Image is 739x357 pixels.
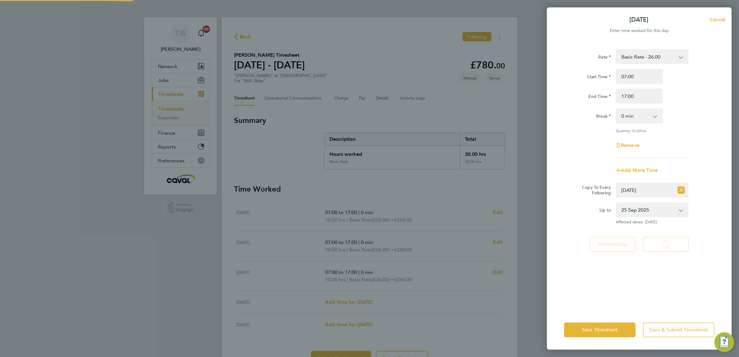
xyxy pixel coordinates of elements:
[629,15,648,24] p: [DATE]
[616,128,689,133] div: Quantity: hrs
[708,17,725,22] span: Cancel
[643,323,714,337] button: Save & Submit Timesheet
[596,113,611,121] label: Break
[600,207,611,215] label: Up to
[616,168,658,173] button: Add More Time
[577,185,611,196] label: Copy To Every Following
[621,142,640,148] span: Remove
[631,128,641,133] span: 10.00
[616,69,663,84] input: E.g. 08:00
[677,183,685,197] button: Reset selection
[714,332,734,352] button: Engage Resource Center
[616,220,689,225] span: Affected dates: [DATE]
[621,167,658,173] span: Add More Time
[598,54,611,62] label: Rate
[700,14,732,26] button: Cancel
[547,27,732,34] div: Enter time worked for this day.
[616,143,640,148] button: Remove
[587,74,611,81] label: Start Time
[564,323,636,337] button: Save Timesheet
[616,89,663,103] input: E.g. 18:00
[582,327,618,333] span: Save Timesheet
[649,327,708,333] span: Save & Submit Timesheet
[588,94,611,101] label: End Time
